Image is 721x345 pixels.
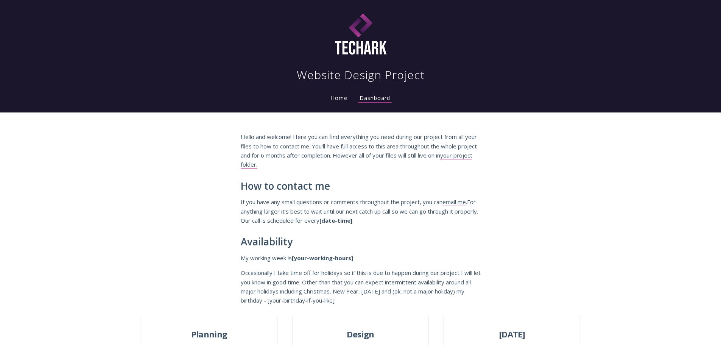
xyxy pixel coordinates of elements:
span: [DATE] [444,328,579,341]
h2: Availability [241,236,481,248]
a: Home [329,94,349,101]
strong: [your-working-hours] [292,254,353,262]
p: Hello and welcome! Here you can find everything you need during our project from all your files t... [241,132,481,169]
span: Design [293,328,428,341]
a: email me. [442,198,467,206]
a: Dashboard [358,94,392,103]
h2: How to contact me [241,181,481,192]
p: If you have any small questions or comments throughout the project, you can For anything larger i... [241,197,481,225]
strong: [date-time] [319,217,352,224]
span: Planning [141,328,277,341]
p: My working week is [241,253,481,262]
h1: Website Design Project [297,67,425,83]
p: Occasionally I take time off for holidays so if this is due to happen during our project I will l... [241,268,481,305]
